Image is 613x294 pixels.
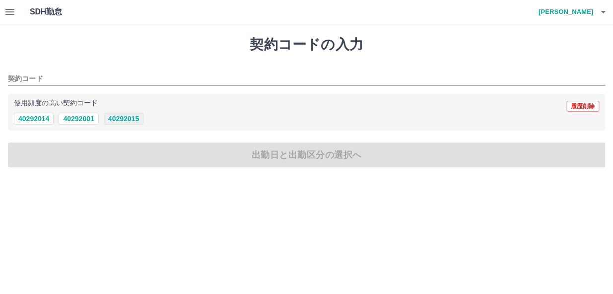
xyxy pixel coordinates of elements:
p: 使用頻度の高い契約コード [14,100,98,107]
button: 40292015 [104,113,143,125]
button: 40292001 [59,113,98,125]
h1: 契約コードの入力 [8,36,605,53]
button: 履歴削除 [566,101,599,112]
button: 40292014 [14,113,54,125]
